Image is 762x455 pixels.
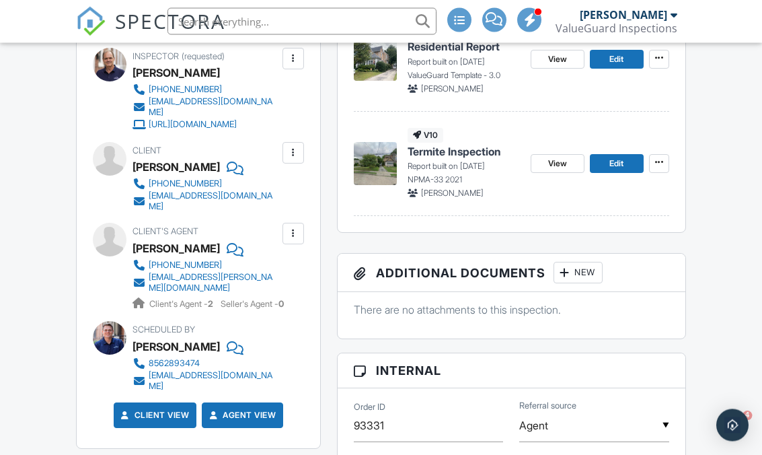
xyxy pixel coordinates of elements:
[132,97,279,118] a: [EMAIL_ADDRESS][DOMAIN_NAME]
[76,7,106,36] img: The Best Home Inspection Software - Spectora
[132,63,220,83] div: [PERSON_NAME]
[132,371,279,392] a: [EMAIL_ADDRESS][DOMAIN_NAME]
[132,227,198,237] span: Client's Agent
[132,325,195,335] span: Scheduled By
[744,409,755,420] span: 4
[132,83,279,97] a: [PHONE_NUMBER]
[132,259,279,273] a: [PHONE_NUMBER]
[132,239,220,259] div: [PERSON_NAME]
[149,300,215,310] span: Client's Agent -
[132,52,179,62] span: Inspector
[354,303,669,318] p: There are no attachments to this inspection.
[149,359,200,370] div: 8562893474
[132,146,161,156] span: Client
[132,118,279,132] a: [URL][DOMAIN_NAME]
[149,85,222,96] div: [PHONE_NUMBER]
[278,300,284,310] strong: 0
[149,191,279,213] div: [EMAIL_ADDRESS][DOMAIN_NAME]
[519,400,576,413] label: Referral source
[132,357,279,371] a: 8562893474
[132,273,279,294] a: [EMAIL_ADDRESS][PERSON_NAME][DOMAIN_NAME]
[580,8,667,22] div: [PERSON_NAME]
[132,157,220,178] div: [PERSON_NAME]
[115,7,225,35] span: SPECTORA
[149,371,279,392] div: [EMAIL_ADDRESS][DOMAIN_NAME]
[167,8,436,35] input: Search everything...
[338,254,685,293] h3: Additional Documents
[716,409,749,442] div: Open Intercom Messenger
[132,191,279,213] a: [EMAIL_ADDRESS][DOMAIN_NAME]
[554,262,603,284] div: New
[206,409,276,423] a: Agent View
[149,273,279,294] div: [EMAIL_ADDRESS][PERSON_NAME][DOMAIN_NAME]
[221,300,284,310] span: Seller's Agent -
[149,97,279,118] div: [EMAIL_ADDRESS][DOMAIN_NAME]
[149,120,237,131] div: [URL][DOMAIN_NAME]
[149,179,222,190] div: [PHONE_NUMBER]
[338,354,685,389] h3: Internal
[556,22,677,35] div: ValueGuard Inspections
[182,52,225,62] span: (requested)
[354,401,385,413] label: Order ID
[132,337,220,357] div: [PERSON_NAME]
[76,18,225,46] a: SPECTORA
[118,409,190,423] a: Client View
[208,300,213,310] strong: 2
[149,260,222,271] div: [PHONE_NUMBER]
[132,178,279,191] a: [PHONE_NUMBER]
